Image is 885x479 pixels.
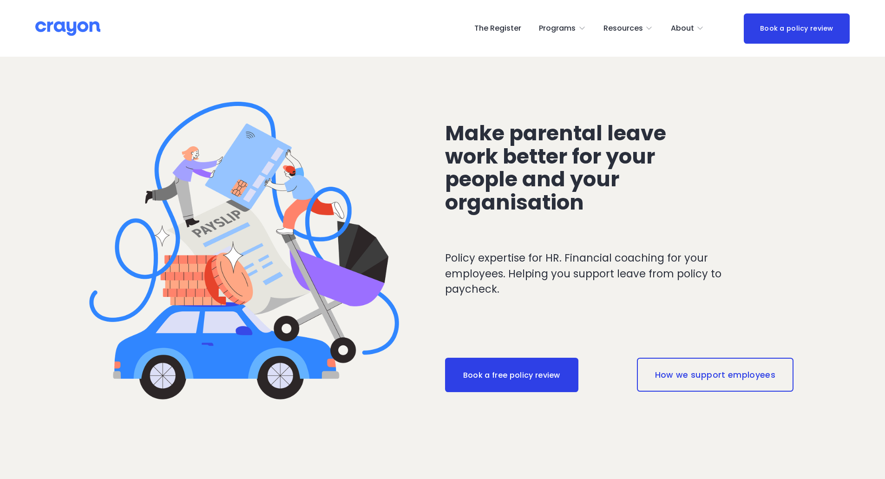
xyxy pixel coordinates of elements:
[445,250,760,297] p: Policy expertise for HR. Financial coaching for your employees. Helping you support leave from po...
[35,20,100,37] img: Crayon
[539,21,586,36] a: folder dropdown
[603,22,643,35] span: Resources
[637,358,793,391] a: How we support employees
[671,22,694,35] span: About
[603,21,653,36] a: folder dropdown
[474,21,521,36] a: The Register
[671,21,704,36] a: folder dropdown
[539,22,576,35] span: Programs
[445,118,671,217] span: Make parental leave work better for your people and your organisation
[445,358,578,392] a: Book a free policy review
[744,13,850,44] a: Book a policy review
